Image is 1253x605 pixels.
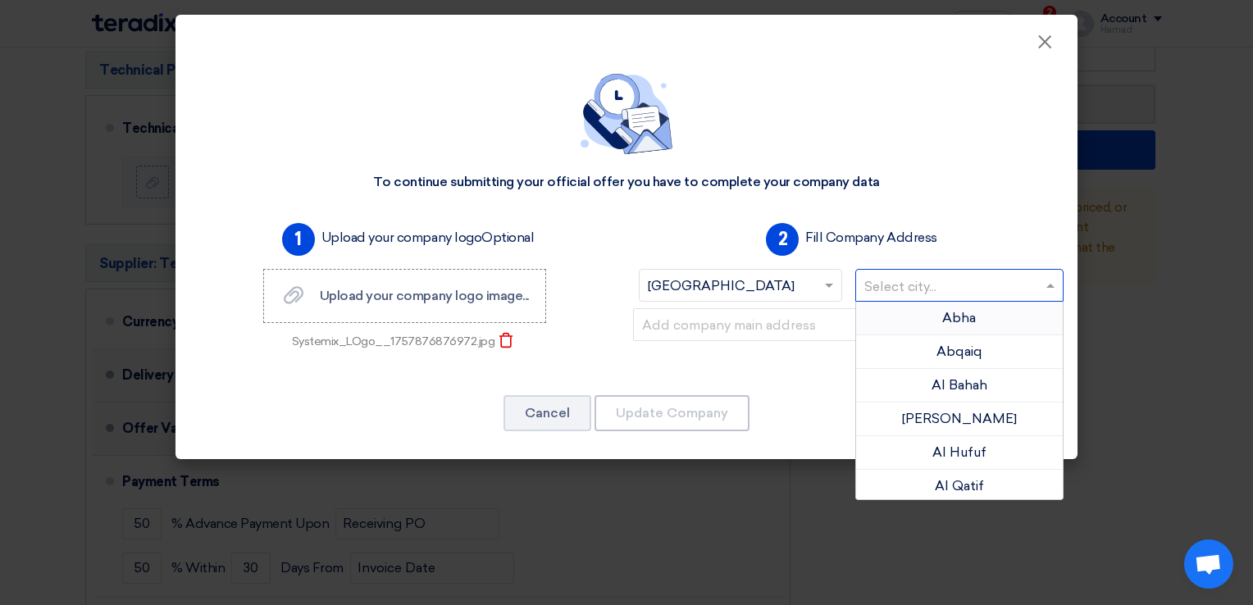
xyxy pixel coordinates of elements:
[320,288,529,303] span: Upload your company logo image...
[942,310,976,325] span: Abha
[932,377,987,393] span: Al Bahah
[633,308,1064,341] input: Add company main address
[282,223,315,256] span: 1
[902,411,1017,426] span: [PERSON_NAME]
[932,444,986,460] span: Al Hufuf
[935,478,984,494] span: Al Qatif
[292,333,495,350] div: Systemix_LOgo__1757876876972.jpg
[805,228,936,248] label: Fill Company Address
[936,343,982,359] span: Abqaiq
[595,395,750,431] button: Update Company
[1037,30,1053,62] span: ×
[321,228,535,248] label: Upload your company logo
[1023,26,1066,59] button: Close
[1184,539,1233,589] div: Open chat
[581,74,672,154] img: empty_state_contact.svg
[503,395,591,431] button: Cancel
[766,223,799,256] span: 2
[481,230,534,245] span: Optional
[373,174,879,191] div: To continue submitting your official offer you have to complete your company data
